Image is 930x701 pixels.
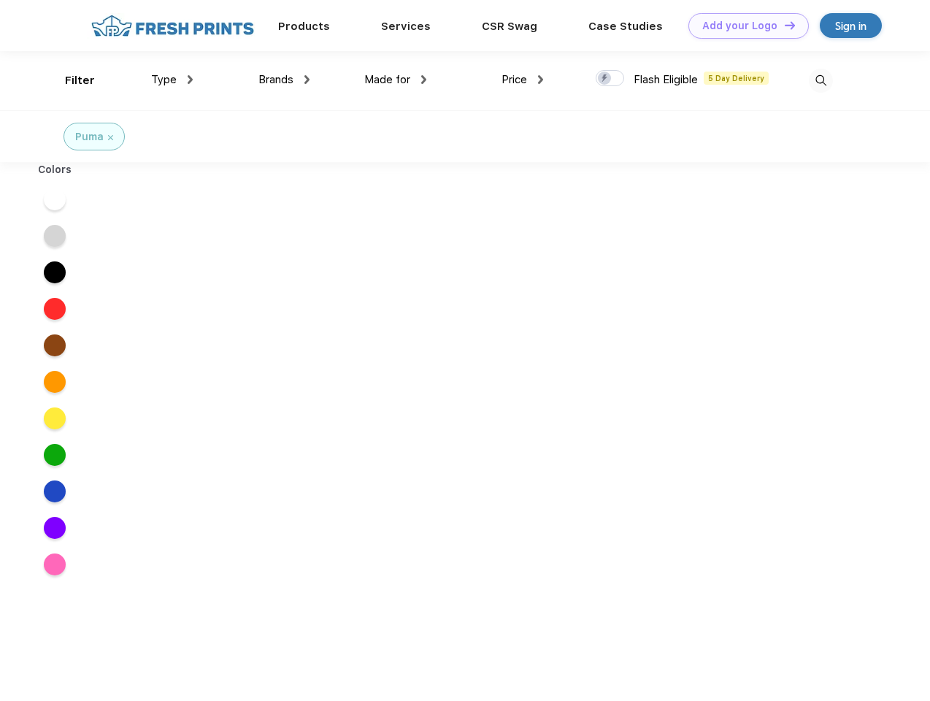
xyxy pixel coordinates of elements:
[188,75,193,84] img: dropdown.png
[835,18,866,34] div: Sign in
[87,13,258,39] img: fo%20logo%202.webp
[151,73,177,86] span: Type
[27,162,83,177] div: Colors
[258,73,293,86] span: Brands
[634,73,698,86] span: Flash Eligible
[108,135,113,140] img: filter_cancel.svg
[482,20,537,33] a: CSR Swag
[785,21,795,29] img: DT
[278,20,330,33] a: Products
[65,72,95,89] div: Filter
[704,72,769,85] span: 5 Day Delivery
[381,20,431,33] a: Services
[75,129,104,145] div: Puma
[304,75,310,84] img: dropdown.png
[538,75,543,84] img: dropdown.png
[364,73,410,86] span: Made for
[820,13,882,38] a: Sign in
[421,75,426,84] img: dropdown.png
[702,20,777,32] div: Add your Logo
[809,69,833,93] img: desktop_search.svg
[501,73,527,86] span: Price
